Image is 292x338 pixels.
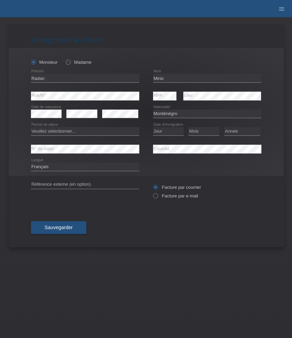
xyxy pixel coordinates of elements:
[275,7,289,11] a: menu
[153,185,158,193] input: Facture par courrier
[278,6,285,12] i: menu
[153,193,158,202] input: Facture par e-mail
[66,60,70,64] input: Madame
[31,60,58,65] label: Monsieur
[45,225,73,230] span: Sauvegarder
[153,193,198,198] label: Facture par e-mail
[31,60,35,64] input: Monsieur
[31,36,261,44] h1: Enregistrer le client
[66,60,91,65] label: Madame
[153,185,201,190] label: Facture par courrier
[31,221,87,234] button: Sauvegarder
